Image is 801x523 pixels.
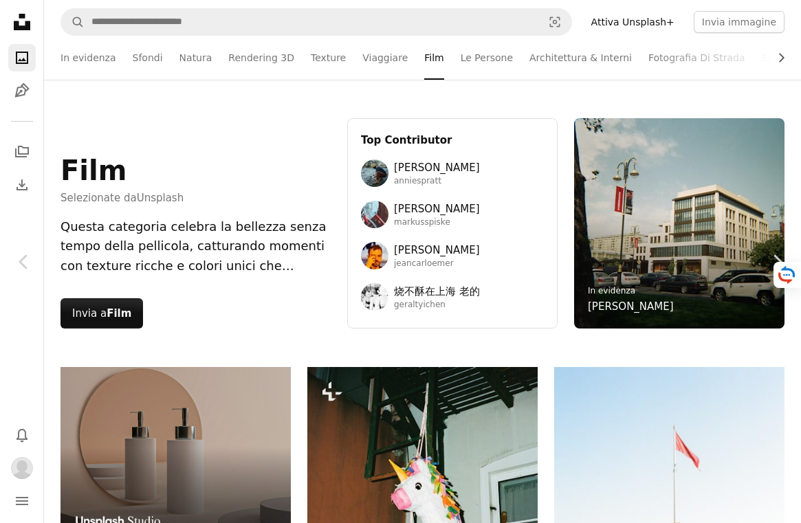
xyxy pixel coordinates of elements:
[694,11,784,33] button: Invia immagine
[8,138,36,166] a: Collezioni
[307,476,538,488] a: Una cartapesta di un unicorno appeso a un gancio
[8,171,36,199] a: Cronologia download
[107,307,131,320] strong: Film
[538,9,571,35] button: Ricerca visiva
[61,154,184,187] h1: Film
[394,217,480,228] span: markusspiske
[361,201,544,228] a: Avatar dell’utente Markus Spiske[PERSON_NAME]markusspiske
[529,36,632,80] a: Architettura & Interni
[769,44,784,71] button: scorri la lista a destra
[588,298,674,315] a: [PERSON_NAME]
[8,487,36,515] button: Menu
[8,421,36,449] button: Notifiche
[588,286,635,296] a: In evidenza
[133,36,163,80] a: Sfondi
[394,258,480,269] span: jeancarloemer
[394,176,480,187] span: anniespratt
[583,11,683,33] a: Attiva Unsplash+
[362,36,408,80] a: Viaggiare
[137,192,184,204] a: Unsplash
[361,242,544,269] a: Avatar dell’utente Jean Carlo Emer[PERSON_NAME]jeancarloemer
[8,77,36,104] a: Illustrazioni
[61,217,331,276] div: Questa categoria celebra la bellezza senza tempo della pellicola, catturando momenti con texture ...
[61,298,143,329] button: Invia a Film
[61,190,184,206] span: Selezionate da
[394,159,480,176] span: [PERSON_NAME]
[753,196,801,328] a: Avanti
[361,159,544,187] a: Avatar dell’utente Annie Spratt[PERSON_NAME]anniespratt
[8,454,36,482] button: Profilo
[361,242,388,269] img: Avatar dell’utente Jean Carlo Emer
[461,36,513,80] a: Le Persone
[394,300,480,311] span: geraltyichen
[361,283,544,311] a: Avatar dell’utente 烧不酥在上海 老的烧不酥在上海 老的geraltyichen
[361,159,388,187] img: Avatar dell’utente Annie Spratt
[394,242,480,258] span: [PERSON_NAME]
[61,9,85,35] button: Cerca su Unsplash
[11,457,33,479] img: Avatar dell’utente Donato Di Crecchio
[311,36,346,80] a: Texture
[361,283,388,311] img: Avatar dell’utente 烧不酥在上海 老的
[61,8,572,36] form: Trova visual in tutto il sito
[228,36,294,80] a: Rendering 3D
[361,201,388,228] img: Avatar dell’utente Markus Spiske
[648,36,745,80] a: Fotografia Di Strada
[394,283,480,300] span: 烧不酥在上海 老的
[8,44,36,71] a: Foto
[179,36,212,80] a: Natura
[61,36,116,80] a: In evidenza
[394,201,480,217] span: [PERSON_NAME]
[361,132,544,148] h3: Top Contributor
